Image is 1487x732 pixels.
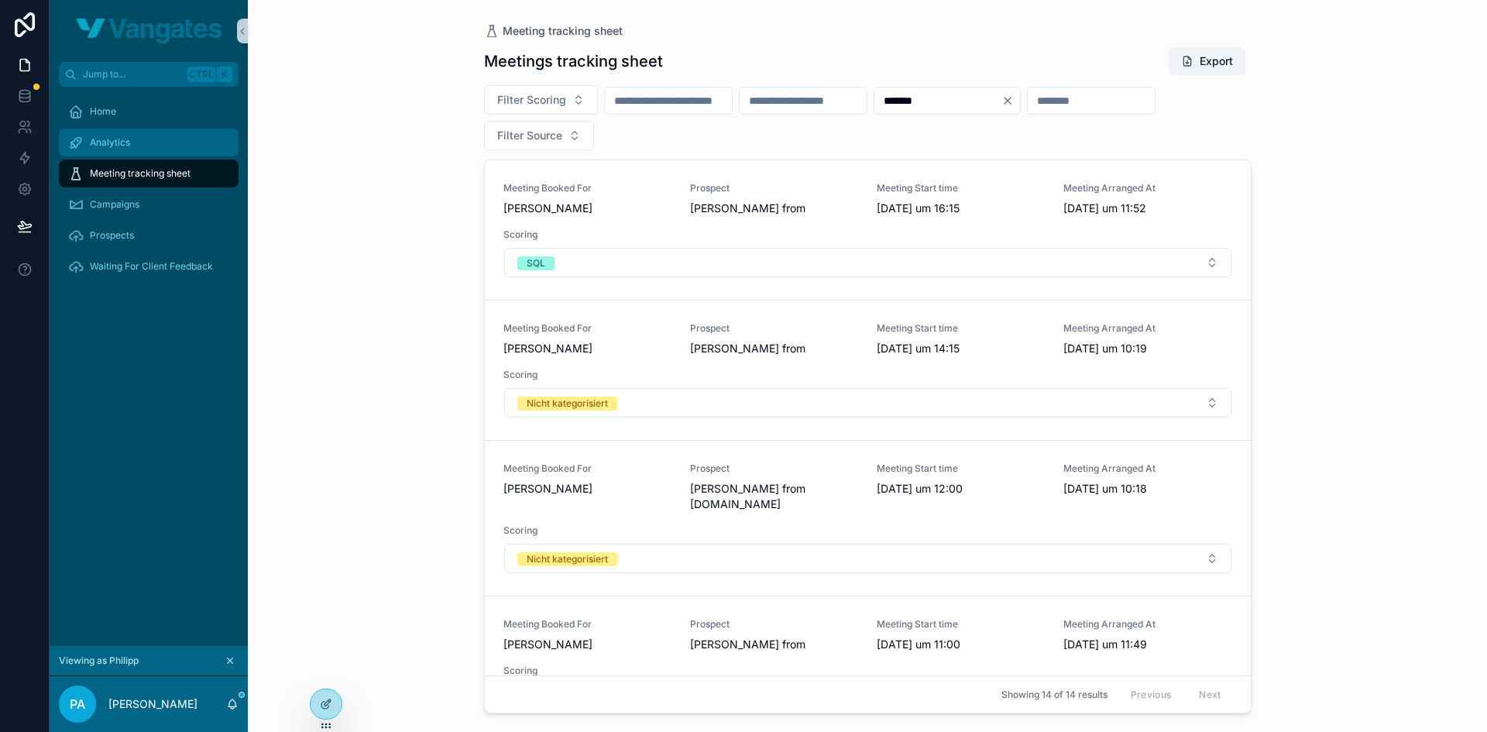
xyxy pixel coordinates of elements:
[690,618,858,631] span: Prospect
[59,222,239,249] a: Prospects
[527,397,608,411] div: Nicht kategorisiert
[90,260,213,273] span: Waiting For Client Feedback
[1063,341,1231,356] span: [DATE] um 10:19
[76,19,222,43] img: App logo
[218,68,231,81] span: K
[90,167,191,180] span: Meeting tracking sheet
[1063,322,1231,335] span: Meeting Arranged At
[83,68,181,81] span: Jump to...
[108,696,197,712] p: [PERSON_NAME]
[690,182,858,194] span: Prospect
[1001,689,1108,701] span: Showing 14 of 14 results
[690,341,858,356] span: [PERSON_NAME] from
[690,201,858,216] span: [PERSON_NAME] from
[1001,95,1020,107] button: Clear
[1063,201,1231,216] span: [DATE] um 11:52
[503,322,671,335] span: Meeting Booked For
[497,92,566,108] span: Filter Scoring
[1063,637,1231,652] span: [DATE] um 11:49
[484,121,594,150] button: Select Button
[485,440,1251,596] a: Meeting Booked For[PERSON_NAME]Prospect[PERSON_NAME] from [DOMAIN_NAME]Meeting Start time[DATE] u...
[497,128,562,143] span: Filter Source
[877,618,1045,631] span: Meeting Start time
[59,655,139,667] span: Viewing as Philipp
[503,665,1232,677] span: Scoring
[690,481,858,512] span: [PERSON_NAME] from [DOMAIN_NAME]
[90,105,116,118] span: Home
[503,618,671,631] span: Meeting Booked For
[59,98,239,125] a: Home
[877,341,1045,356] span: [DATE] um 14:15
[90,229,134,242] span: Prospects
[503,524,1232,537] span: Scoring
[503,341,671,356] span: [PERSON_NAME]
[877,201,1045,216] span: [DATE] um 16:15
[877,637,1045,652] span: [DATE] um 11:00
[1063,481,1231,497] span: [DATE] um 10:18
[504,388,1231,418] button: Select Button
[527,552,608,566] div: Nicht kategorisiert
[484,85,598,115] button: Select Button
[503,182,671,194] span: Meeting Booked For
[59,191,239,218] a: Campaigns
[877,322,1045,335] span: Meeting Start time
[503,481,671,497] span: [PERSON_NAME]
[484,23,623,39] a: Meeting tracking sheet
[503,369,1232,381] span: Scoring
[59,62,239,87] button: Jump to...CtrlK
[1063,462,1231,475] span: Meeting Arranged At
[504,248,1231,277] button: Select Button
[877,481,1045,497] span: [DATE] um 12:00
[503,201,671,216] span: [PERSON_NAME]
[485,160,1251,300] a: Meeting Booked For[PERSON_NAME]Prospect[PERSON_NAME] fromMeeting Start time[DATE] um 16:15Meeting...
[877,182,1045,194] span: Meeting Start time
[877,462,1045,475] span: Meeting Start time
[1169,47,1245,75] button: Export
[59,129,239,156] a: Analytics
[1063,182,1231,194] span: Meeting Arranged At
[503,462,671,475] span: Meeting Booked For
[504,544,1231,573] button: Select Button
[59,160,239,187] a: Meeting tracking sheet
[59,253,239,280] a: Waiting For Client Feedback
[50,87,248,301] div: scrollable content
[90,198,139,211] span: Campaigns
[527,256,545,270] div: SQL
[690,637,858,652] span: [PERSON_NAME] from
[70,695,85,713] span: PA
[187,67,215,82] span: Ctrl
[690,462,858,475] span: Prospect
[1063,618,1231,631] span: Meeting Arranged At
[503,637,671,652] span: [PERSON_NAME]
[503,229,1232,241] span: Scoring
[484,50,663,72] h1: Meetings tracking sheet
[485,300,1251,440] a: Meeting Booked For[PERSON_NAME]Prospect[PERSON_NAME] fromMeeting Start time[DATE] um 14:15Meeting...
[690,322,858,335] span: Prospect
[90,136,130,149] span: Analytics
[503,23,623,39] span: Meeting tracking sheet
